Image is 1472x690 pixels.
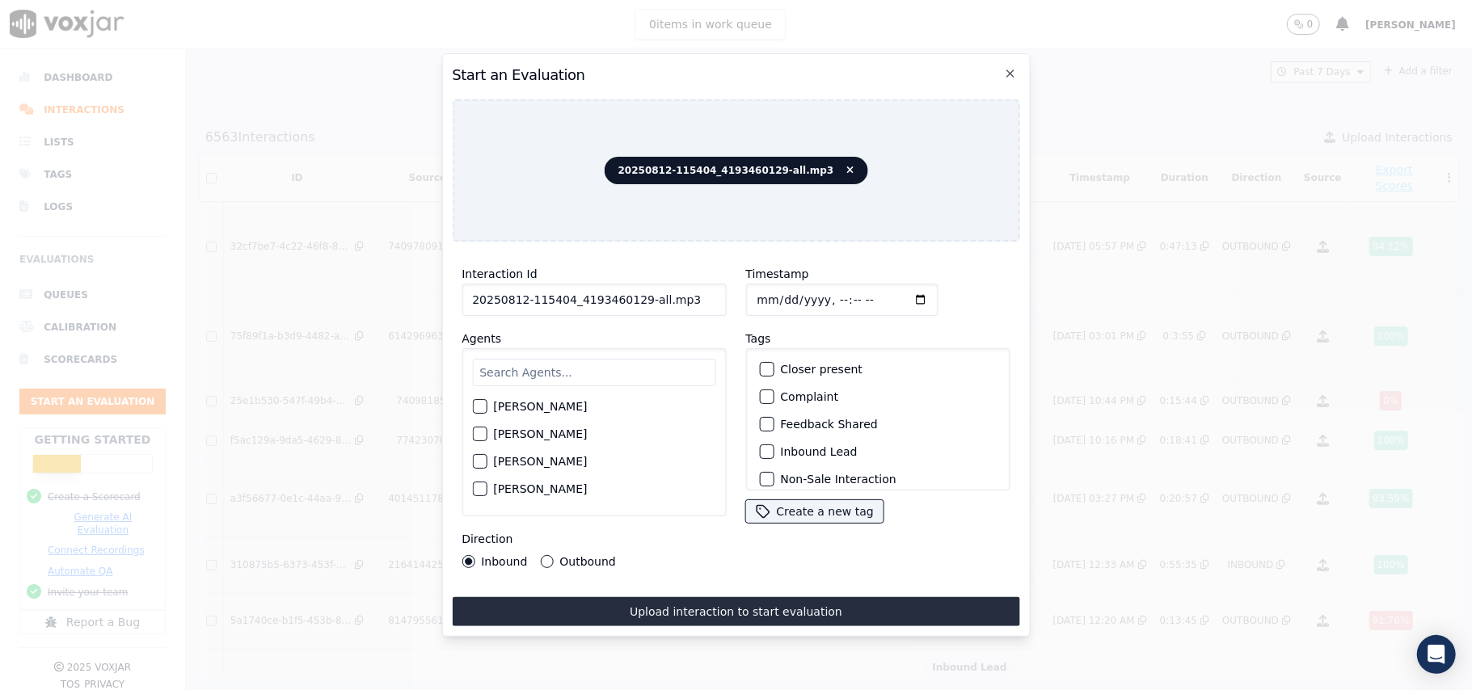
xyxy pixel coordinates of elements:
[462,532,512,545] label: Direction
[605,157,868,184] span: 20250812-115404_4193460129-all.mp3
[559,556,615,567] label: Outbound
[780,364,863,375] label: Closer present
[780,391,838,402] label: Complaint
[462,332,501,345] label: Agents
[493,401,587,412] label: [PERSON_NAME]
[745,267,808,280] label: Timestamp
[745,332,770,345] label: Tags
[780,473,896,485] label: Non-Sale Interaction
[452,597,1019,626] button: Upload interaction to start evaluation
[462,267,537,280] label: Interaction Id
[780,446,857,457] label: Inbound Lead
[1417,635,1456,674] div: Open Intercom Messenger
[452,64,1019,86] h2: Start an Evaluation
[493,428,587,440] label: [PERSON_NAME]
[472,359,715,386] input: Search Agents...
[462,284,726,316] input: reference id, file name, etc
[481,556,527,567] label: Inbound
[745,500,883,523] button: Create a new tag
[493,483,587,494] label: [PERSON_NAME]
[493,456,587,467] label: [PERSON_NAME]
[780,419,877,430] label: Feedback Shared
